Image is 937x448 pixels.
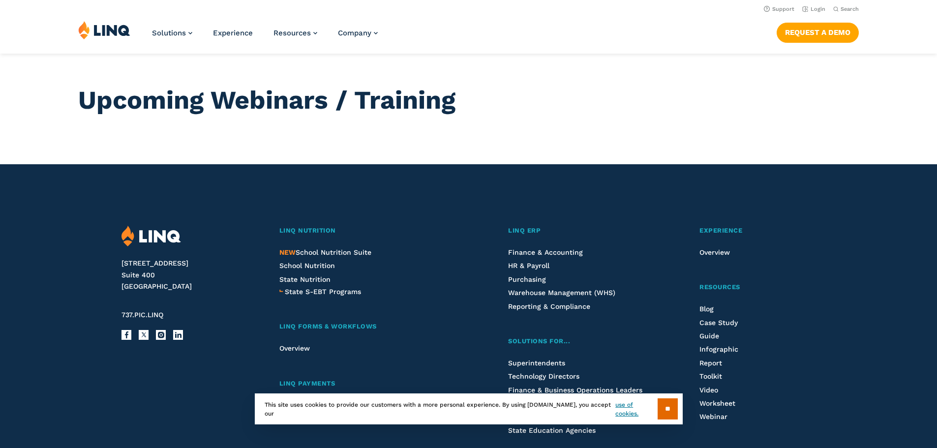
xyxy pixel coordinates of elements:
a: LINQ ERP [508,226,648,236]
a: Solutions [152,29,192,37]
a: LINQ Nutrition [279,226,457,236]
a: use of cookies. [615,400,657,418]
a: Report [699,359,722,367]
a: Support [764,6,794,12]
a: Instagram [156,330,166,340]
span: LINQ Payments [279,380,335,387]
a: Blog [699,305,714,313]
span: LINQ Nutrition [279,227,336,234]
a: Superintendents [508,359,565,367]
a: Guide [699,332,719,340]
span: Resources [699,283,740,291]
a: HR & Payroll [508,262,549,269]
h1: Upcoming Webinars / Training [78,86,859,115]
button: Open Search Bar [833,5,859,13]
a: School Nutrition [279,262,335,269]
span: LINQ Forms & Workflows [279,323,377,330]
span: Resources [273,29,311,37]
nav: Button Navigation [777,21,859,42]
a: Infographic [699,345,738,353]
img: LINQ | K‑12 Software [78,21,130,39]
a: Facebook [121,330,131,340]
address: [STREET_ADDRESS] Suite 400 [GEOGRAPHIC_DATA] [121,258,256,293]
a: Company [338,29,378,37]
a: State Nutrition [279,275,331,283]
span: Company [338,29,371,37]
nav: Primary Navigation [152,21,378,53]
a: Case Study [699,319,738,327]
a: Reporting & Compliance [508,302,590,310]
span: 737.PIC.LINQ [121,311,163,319]
a: Resources [273,29,317,37]
span: State S-EBT Programs [285,288,361,296]
span: NEW [279,248,296,256]
span: Experience [699,227,742,234]
a: Overview [279,344,310,352]
a: State S-EBT Programs [285,286,361,297]
span: LINQ ERP [508,227,541,234]
a: LinkedIn [173,330,183,340]
a: LINQ Forms & Workflows [279,322,457,332]
a: Video [699,386,718,394]
a: X [139,330,149,340]
a: Request a Demo [777,23,859,42]
a: Toolkit [699,372,722,380]
span: School Nutrition Suite [279,248,371,256]
span: Solutions [152,29,186,37]
a: Overview [699,248,730,256]
a: Finance & Business Operations Leaders [508,386,642,394]
a: Login [802,6,825,12]
a: Technology Directors [508,372,579,380]
a: Purchasing [508,275,546,283]
a: Experience [699,226,815,236]
a: LINQ Payments [279,379,457,389]
a: Worksheet [699,399,735,407]
a: NEWSchool Nutrition Suite [279,248,371,256]
a: Resources [699,282,815,293]
a: Finance & Accounting [508,248,583,256]
img: LINQ | K‑12 Software [121,226,181,247]
a: Experience [213,29,253,37]
span: Search [841,6,859,12]
div: This site uses cookies to provide our customers with a more personal experience. By using [DOMAIN... [255,393,683,424]
a: Warehouse Management (WHS) [508,289,615,297]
